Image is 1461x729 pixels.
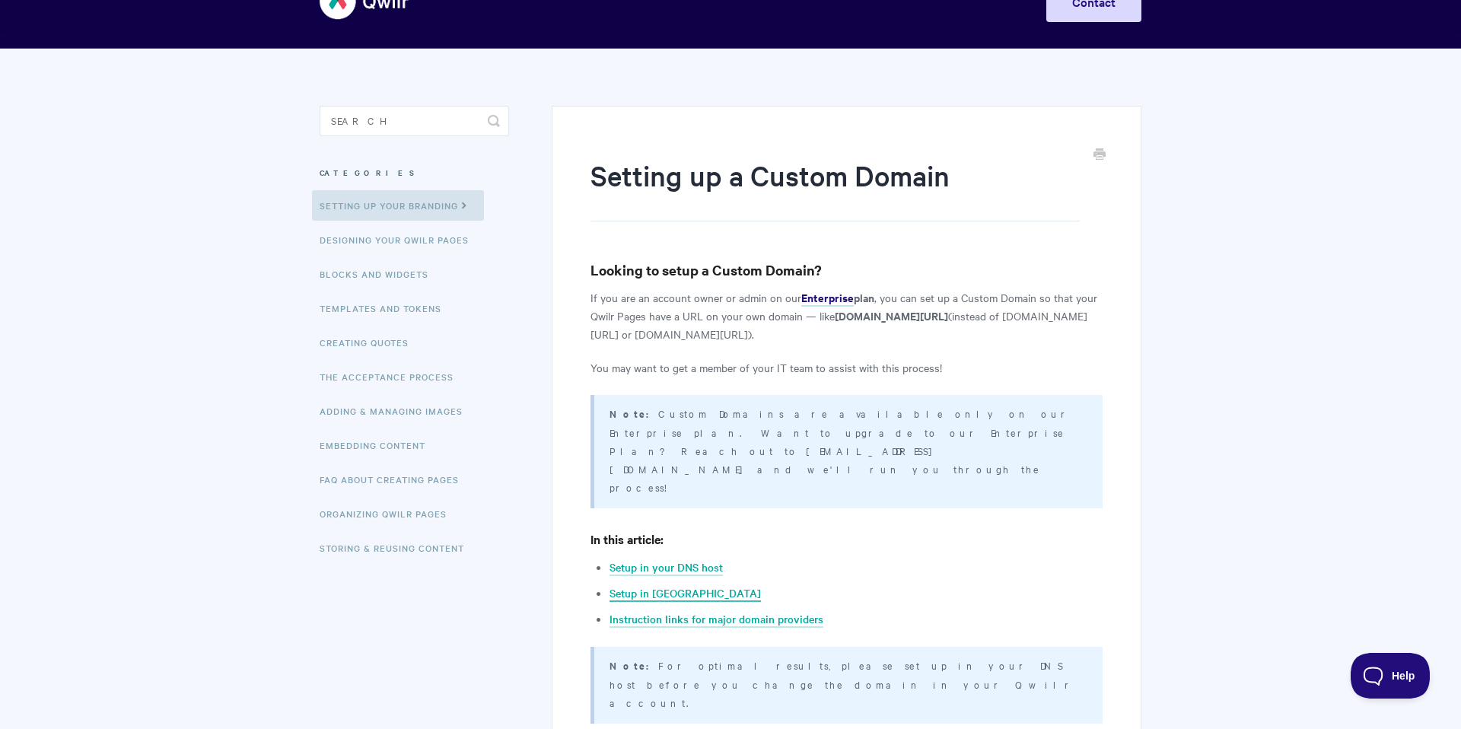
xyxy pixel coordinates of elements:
[590,259,1103,281] h3: Looking to setup a Custom Domain?
[835,307,948,323] strong: [DOMAIN_NAME][URL]
[610,559,723,576] a: Setup in your DNS host
[320,259,440,289] a: Blocks and Widgets
[320,159,509,186] h3: Categories
[320,224,480,255] a: Designing Your Qwilr Pages
[610,611,823,628] a: Instruction links for major domain providers
[312,190,484,221] a: Setting up your Branding
[590,358,1103,377] p: You may want to get a member of your IT team to assist with this process!
[610,585,761,602] a: Setup in [GEOGRAPHIC_DATA]
[320,327,420,358] a: Creating Quotes
[854,289,874,305] strong: plan
[320,464,470,495] a: FAQ About Creating Pages
[590,288,1103,343] p: If you are an account owner or admin on our , you can set up a Custom Domain so that your Qwilr P...
[320,106,509,136] input: Search
[610,404,1084,496] p: Custom Domains are available only on our Enterprise plan. Want to upgrade to our Enterprise Plan?...
[590,156,1080,221] h1: Setting up a Custom Domain
[320,293,453,323] a: Templates and Tokens
[610,658,658,673] strong: Note:
[320,498,458,529] a: Organizing Qwilr Pages
[610,656,1084,711] p: For optimal results, please set up in your DNS host before you change the domain in your Qwilr ac...
[610,406,658,421] strong: Note:
[801,289,854,305] strong: Enterprise
[1351,653,1431,699] iframe: Toggle Customer Support
[320,396,474,426] a: Adding & Managing Images
[801,290,854,307] a: Enterprise
[320,533,476,563] a: Storing & Reusing Content
[320,361,465,392] a: The Acceptance Process
[320,430,437,460] a: Embedding Content
[1093,147,1106,164] a: Print this Article
[590,530,664,547] strong: In this article:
